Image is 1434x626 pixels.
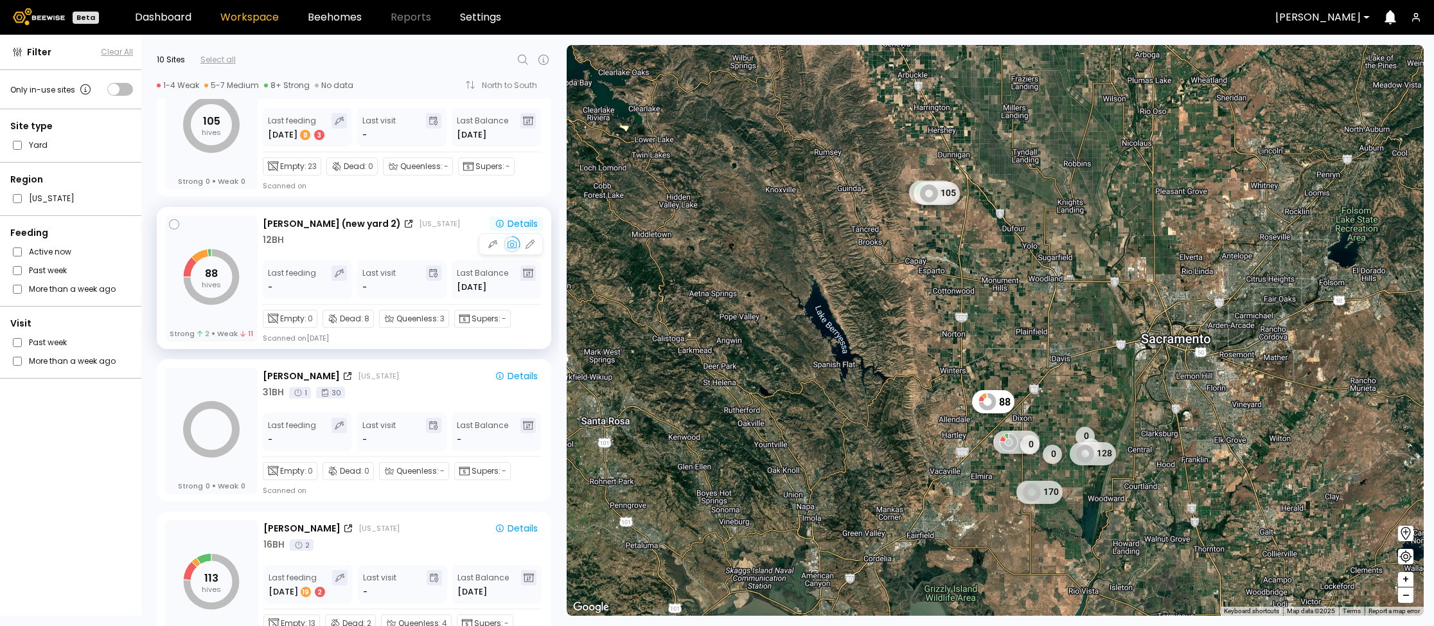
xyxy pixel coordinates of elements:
span: 0 [241,481,245,490]
div: 0 [1020,435,1040,454]
div: Last Balance [457,418,508,446]
span: 0 [206,177,210,186]
div: Last feeding [268,418,316,446]
div: Visit [10,317,133,330]
div: 0 [1075,427,1095,446]
div: Queenless: [379,310,449,328]
div: Site type [10,120,133,133]
div: North to South [482,82,546,89]
div: Dead: [323,310,374,328]
button: Details [490,217,543,231]
label: Active now [29,245,71,258]
div: Last visit [363,570,396,598]
div: 10 Sites [157,54,185,66]
div: - [362,281,367,294]
button: Keyboard shortcuts [1224,607,1279,616]
a: Workspace [220,12,279,22]
div: 1-4 Weak [157,80,199,91]
div: [PERSON_NAME] (new yard 2) [263,217,401,231]
div: 105 [914,182,960,205]
div: No data [315,80,353,91]
div: 19 [301,587,311,597]
div: Queenless: [379,462,449,480]
div: Only in-use sites [10,82,93,97]
div: Scanned on [263,485,306,496]
span: 0 [308,313,313,325]
div: Last Balance [457,570,509,598]
button: Details [490,369,543,383]
span: Filter [27,46,51,59]
div: [DATE] [269,586,326,598]
a: Beehomes [308,12,362,22]
div: 2 [290,539,314,551]
span: 0 [206,481,210,490]
span: - [506,161,510,172]
a: Open this area in Google Maps (opens a new window) [570,599,612,616]
div: Empty: [263,310,317,328]
tspan: 113 [204,571,218,586]
span: 2 [197,329,209,338]
span: 0 [308,465,313,477]
div: Strong Weak [178,177,245,186]
div: 104 [909,181,955,204]
div: 88 [972,390,1014,413]
div: Supers: [454,462,511,480]
button: + [1398,572,1413,587]
button: Clear All [101,46,133,58]
div: Last feeding [268,113,326,141]
span: 3 [440,313,445,325]
div: Strong Weak [178,481,245,490]
div: 170 [1016,481,1063,504]
div: Details [495,218,538,229]
div: Empty: [263,462,317,480]
span: [DATE] [457,586,487,598]
span: [DATE] [457,129,486,141]
label: Yard [29,138,48,152]
div: Select all [200,54,236,66]
span: 0 [241,177,245,186]
label: Past week [29,335,67,349]
span: - [502,465,506,477]
div: Empty: [263,157,321,175]
div: Last feeding [269,570,326,598]
div: Last visit [362,418,396,446]
img: Beewise logo [13,8,65,25]
div: Last visit [362,113,396,141]
div: [PERSON_NAME] [263,370,340,383]
div: [PERSON_NAME] [263,522,341,535]
label: More than a week ago [29,282,116,296]
tspan: hives [202,127,221,138]
div: [DATE] [268,129,326,141]
div: Last Balance [457,113,508,141]
div: Last feeding [268,265,316,294]
span: Map data ©2025 [1287,607,1335,614]
tspan: 88 [205,266,218,281]
div: 128 [1070,442,1116,465]
span: 11 [240,329,253,338]
span: + [1402,571,1410,587]
div: Supers: [458,157,515,175]
div: Feeding [10,226,133,240]
div: 0 [1043,445,1062,464]
span: 0 [368,161,373,172]
div: - [362,129,367,141]
div: Supers: [454,310,511,328]
tspan: hives [202,280,221,290]
div: Scanned on [263,181,306,191]
div: Dead: [323,462,374,480]
div: Details [495,370,538,382]
span: 23 [308,161,317,172]
span: Reports [391,12,431,22]
div: [US_STATE] [358,371,399,381]
img: Google [570,599,612,616]
a: Settings [460,12,501,22]
div: Last visit [362,265,396,294]
div: 5-7 Medium [204,80,259,91]
span: - [444,161,448,172]
button: – [1398,587,1413,603]
div: [US_STATE] [358,523,400,533]
div: - [268,433,274,446]
tspan: hives [202,584,221,595]
div: 8 [300,130,310,140]
div: 30 [316,387,345,398]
